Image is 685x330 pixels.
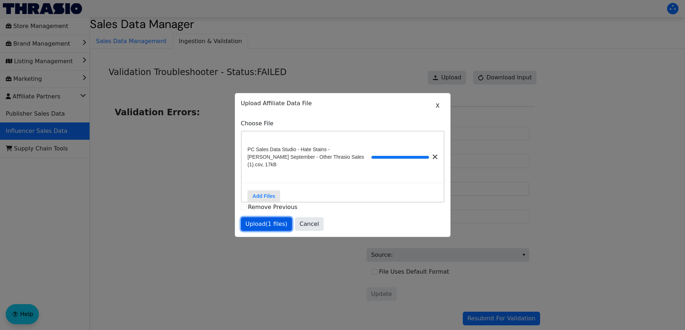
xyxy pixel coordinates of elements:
[247,190,280,202] label: Add Files
[300,220,319,228] span: Cancel
[295,217,324,231] button: Cancel
[247,146,371,168] span: PC Sales Data Studio - Hate Stains - [PERSON_NAME] September - Other Thrasio Sales (1).csv, 17kB
[241,119,444,128] label: Choose File
[248,204,298,210] label: Remove Previous
[431,99,444,113] button: X
[241,99,444,108] p: Upload Affiliate Data File
[241,217,292,231] button: Upload(1 files)
[246,220,288,228] span: Upload (1 files)
[436,102,440,110] span: X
